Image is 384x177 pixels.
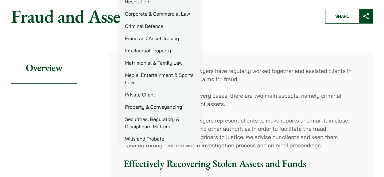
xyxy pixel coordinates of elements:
[123,158,358,169] h3: Effectively Recovering Stolen Assets and Funds
[120,101,200,113] a: Property & Conveyancing
[325,9,359,23] span: Share
[11,5,315,27] h1: Fraud and Asset Tracing
[11,52,77,84] h2: Overview
[120,88,200,101] a: Private Client
[120,32,200,44] a: Fraud and Asset Tracing
[325,9,373,24] button: Share
[123,116,358,149] p: Our fraud and asset tracing lawyers represent clients to make reports and maintain close contact ...
[120,8,200,20] a: Corporate & Commercial Law
[120,113,200,133] a: Securities, Regulatory & Disciplinary Matters
[123,67,358,83] p: Our fraud and asset tracing lawyers have regularly worked together and assisted clients in both p...
[120,69,200,88] a: Media, Entertainment & Sports Law
[120,20,200,32] a: Criminal Defence
[123,92,358,108] p: In typical fraud and asset recovery cases, there are two main aspects, namely criminal prosecutio...
[120,57,200,69] a: Matrimonial & Family Law
[120,133,200,145] a: Wills and Probate
[120,44,200,57] a: Intellectual Property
